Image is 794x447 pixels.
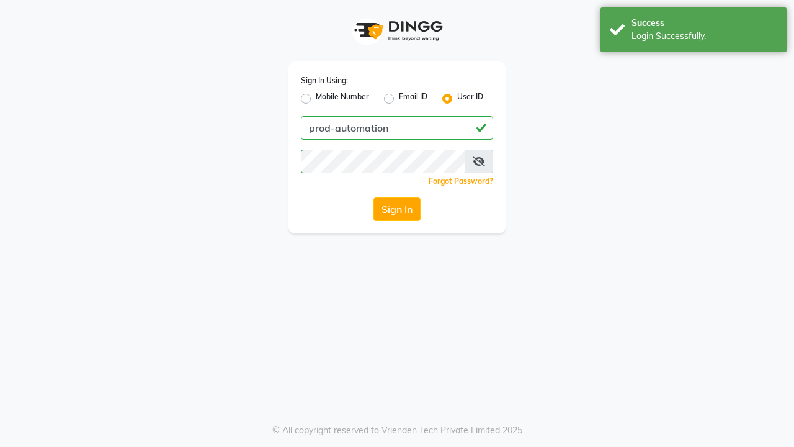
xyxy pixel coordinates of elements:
[373,197,421,221] button: Sign In
[301,150,465,173] input: Username
[399,91,427,106] label: Email ID
[301,75,348,86] label: Sign In Using:
[631,17,777,30] div: Success
[457,91,483,106] label: User ID
[631,30,777,43] div: Login Successfully.
[429,176,493,186] a: Forgot Password?
[316,91,369,106] label: Mobile Number
[347,12,447,49] img: logo1.svg
[301,116,493,140] input: Username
